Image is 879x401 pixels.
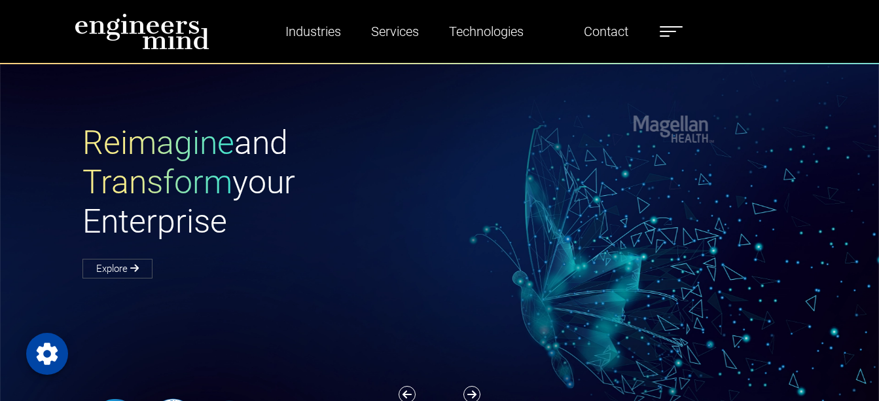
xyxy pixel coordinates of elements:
img: logo [75,13,209,50]
a: Industries [280,16,346,47]
a: Technologies [444,16,529,47]
a: Contact [579,16,634,47]
span: Transform [82,163,232,201]
h1: and your Enterprise [82,123,440,241]
a: Explore [82,259,152,278]
a: Services [366,16,424,47]
span: Reimagine [82,124,234,162]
